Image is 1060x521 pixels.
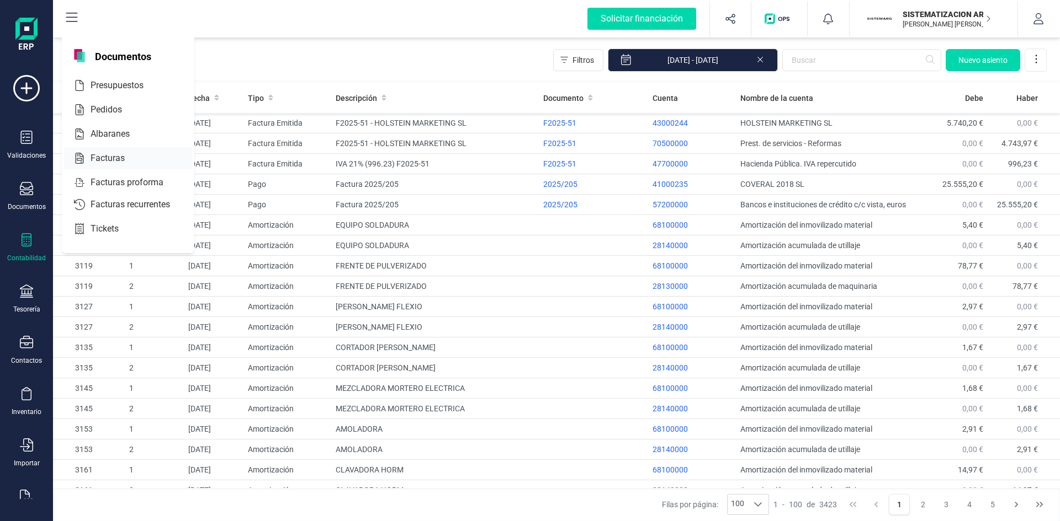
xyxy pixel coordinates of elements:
div: F2025-51 [543,117,644,128]
td: Factura 2025/205 [331,195,539,215]
td: MEZCLADORA MORTERO ELECTRICA [331,399,539,419]
button: Nuevo asiento [946,49,1020,71]
td: 3119 [53,256,125,276]
td: Amortización [243,439,331,460]
td: [DATE] [184,235,243,256]
p: 68100000 [653,383,731,394]
div: Documentos [8,202,46,211]
div: Contactos [11,356,42,365]
td: Factura Emitida [243,113,331,133]
td: Factura 2025/205 [331,174,539,195]
p: 28140000 [653,403,731,414]
span: 0,00 € [1017,465,1038,474]
td: 1 [125,297,184,317]
p: 70500000 [653,138,731,149]
button: Page 1 [889,494,910,515]
td: Amortización [243,378,331,399]
td: HOLSTEIN MARKETING SL [736,113,922,133]
span: 5.740,20 € [947,119,983,127]
button: Solicitar financiación [574,1,709,36]
button: Last Page [1029,494,1050,515]
span: 0,00 € [1017,384,1038,393]
span: 100 [789,499,802,510]
td: 3104 [53,235,125,256]
td: EQUIPO SOLDADURA [331,235,539,256]
td: Amortización del inmovilizado material [736,337,922,358]
span: 1,68 € [962,384,983,393]
button: SISISTEMATIZACION ARQUITECTONICA EN REFORMAS SL[PERSON_NAME] [PERSON_NAME] [863,1,1004,36]
td: MEZCLADORA MORTERO ELECTRICA [331,378,539,399]
p: 68100000 [653,301,731,312]
p: SISTEMATIZACION ARQUITECTONICA EN REFORMAS SL [903,9,991,20]
p: 57200000 [653,199,731,210]
span: 0,00 € [1017,302,1038,311]
span: 25.555,20 € [997,200,1038,209]
td: 3104 [53,215,125,235]
td: 1 [125,460,184,480]
td: 3161 [53,480,125,501]
td: [PERSON_NAME] FLEXIO [331,297,539,317]
p: 43000244 [653,117,731,128]
td: F2025-51 - HOLSTEIN MARKETING SL [331,113,539,133]
span: 1 [773,499,778,510]
span: Haber [1016,93,1038,104]
span: 2,91 € [962,425,983,433]
p: 28140000 [653,362,731,373]
span: 2,97 € [962,302,983,311]
td: Amortización del inmovilizado material [736,297,922,317]
td: CORTADOR [PERSON_NAME] [331,358,539,378]
span: 100 [728,495,748,514]
td: Bancos e instituciones de crédito c/c vista, euros [736,195,922,215]
td: FRENTE DE PULVERIZADO [331,256,539,276]
td: [PERSON_NAME] FLEXIO [331,317,539,337]
span: 0,00 € [1017,261,1038,270]
span: 78,77 € [958,261,983,270]
td: Amortización acumulada de utillaje [736,317,922,337]
span: 4.743,97 € [1001,139,1038,148]
span: 0,00 € [1017,425,1038,433]
span: 2,97 € [1017,323,1038,331]
span: Documento [543,93,584,104]
span: 1,67 € [962,343,983,352]
span: 0,00 € [962,486,983,495]
td: [DATE] [184,174,243,195]
td: Amortización acumulada de utillaje [736,358,922,378]
td: Amortización acumulada de utillaje [736,439,922,460]
span: Debe [965,93,983,104]
td: [DATE] [184,256,243,276]
td: 3135 [53,337,125,358]
td: Amortización del inmovilizado material [736,460,922,480]
div: 2025/205 [543,179,644,190]
td: Amortización [243,256,331,276]
td: Amortización acumulada de utillaje [736,480,922,501]
span: Facturas proforma [86,176,183,189]
p: 28140000 [653,444,731,455]
span: 0,00 € [962,139,983,148]
td: Amortización [243,358,331,378]
td: 1 [125,378,184,399]
span: 25.555,20 € [942,180,983,189]
span: Albaranes [86,127,150,141]
span: 0,00 € [962,241,983,250]
td: 2 [125,399,184,419]
div: Importar [14,459,40,468]
span: 0,00 € [962,159,983,168]
td: 2 [125,480,184,501]
td: Amortización del inmovilizado material [736,419,922,439]
p: 68100000 [653,260,731,271]
button: Next Page [1006,494,1027,515]
span: 0,00 € [1017,180,1038,189]
button: Page 3 [936,494,957,515]
span: 1,67 € [1017,363,1038,372]
div: Inventario [12,407,41,416]
td: 3452 [53,174,125,195]
td: Amortización [243,460,331,480]
td: IVA 21% (996.23) F2025-51 [331,154,539,174]
p: 28140000 [653,321,731,332]
button: Previous Page [866,494,887,515]
td: 3451 [53,113,125,133]
span: 2,91 € [1017,445,1038,454]
td: Prest. de servicios - Reformas [736,133,922,154]
span: Pedidos [86,103,142,116]
td: [DATE] [184,215,243,235]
